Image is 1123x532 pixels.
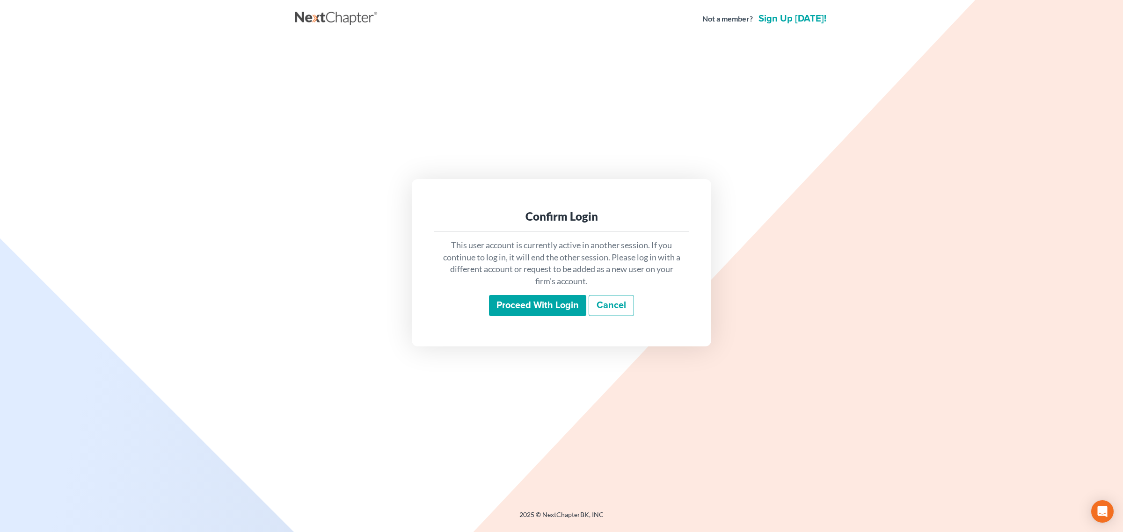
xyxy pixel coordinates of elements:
[295,510,828,527] div: 2025 © NextChapterBK, INC
[1091,500,1114,523] div: Open Intercom Messenger
[442,239,681,288] p: This user account is currently active in another session. If you continue to log in, it will end ...
[702,14,753,24] strong: Not a member?
[589,295,634,316] a: Cancel
[489,295,586,316] input: Proceed with login
[442,209,681,224] div: Confirm Login
[757,14,828,23] a: Sign up [DATE]!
